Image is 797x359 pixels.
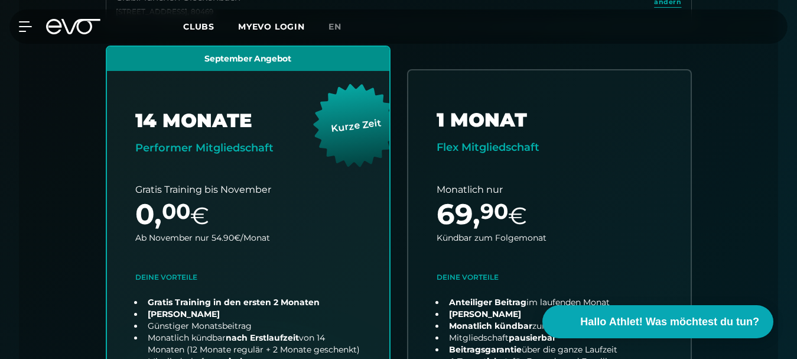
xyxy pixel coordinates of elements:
a: Clubs [183,21,238,32]
span: Clubs [183,21,214,32]
span: Hallo Athlet! Was möchtest du tun? [580,314,759,330]
a: MYEVO LOGIN [238,21,305,32]
span: en [328,21,341,32]
button: Hallo Athlet! Was möchtest du tun? [542,305,773,338]
a: en [328,20,356,34]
